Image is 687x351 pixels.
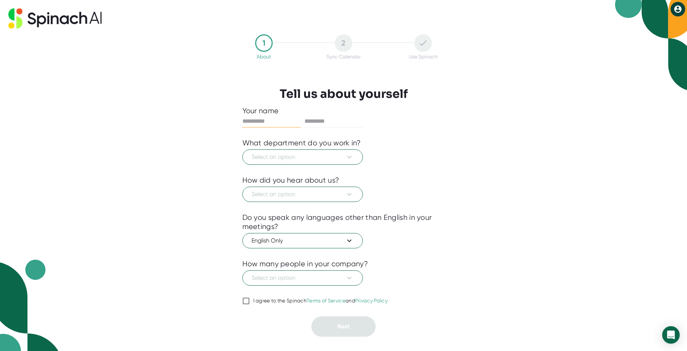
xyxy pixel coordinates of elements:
[409,54,438,60] div: Use Spinach
[242,213,445,231] div: Do you speak any languages other than English in your meetings?
[280,87,408,101] h3: Tell us about yourself
[337,323,350,330] span: Next
[252,190,354,199] span: Select an option
[257,54,271,60] div: About
[242,176,339,185] div: How did you hear about us?
[355,298,388,304] a: Privacy Policy
[242,138,361,148] div: What department do you work in?
[335,34,352,52] div: 2
[255,34,273,52] div: 1
[662,326,680,344] div: Open Intercom Messenger
[242,149,363,165] button: Select an option
[252,153,354,161] span: Select an option
[307,298,345,304] a: Terms of Service
[253,298,388,304] div: I agree to the Spinach and
[252,236,354,245] span: English Only
[242,270,363,286] button: Select an option
[242,187,363,202] button: Select an option
[311,316,376,337] button: Next
[252,274,354,282] span: Select an option
[326,54,361,60] div: Sync Calendar
[242,106,445,115] div: Your name
[242,233,363,248] button: English Only
[242,259,368,268] div: How many people in your company?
